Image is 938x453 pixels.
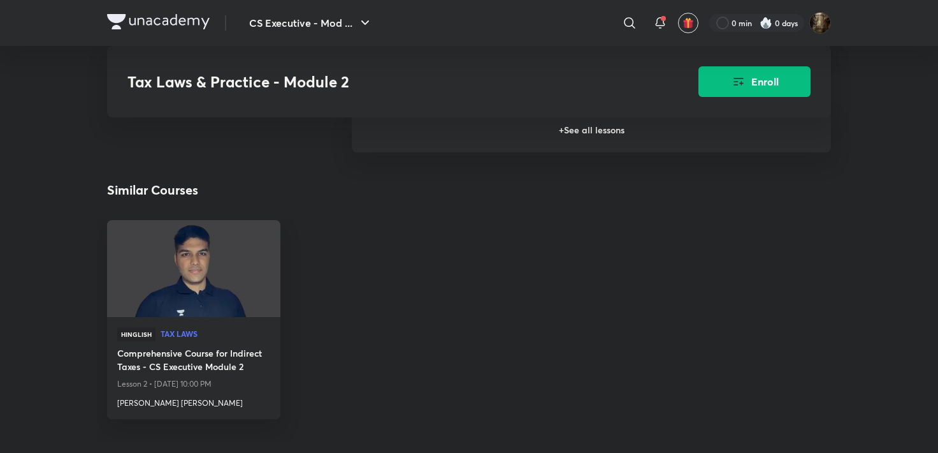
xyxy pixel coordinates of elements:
button: CS Executive - Mod ... [242,10,380,36]
img: new-thumbnail [105,219,282,318]
a: Tax Laws [161,330,270,339]
button: Enroll [698,66,811,97]
button: avatar [678,13,698,33]
img: Bidita Banik [809,12,831,34]
h6: + See all lessons [352,108,831,152]
img: streak [760,17,772,29]
img: avatar [682,17,694,29]
a: Company Logo [107,14,210,33]
a: new-thumbnail [107,220,280,317]
a: [PERSON_NAME] [PERSON_NAME] [117,392,270,409]
span: Hinglish [117,327,155,341]
p: Lesson 2 • [DATE] 10:00 PM [117,376,270,392]
a: Comprehensive Course for Indirect Taxes - CS Executive Module 2 [117,346,270,376]
h2: Similar Courses [107,181,198,200]
h3: Tax Laws & Practice - Module 2 [127,73,626,91]
img: Company Logo [107,14,210,29]
span: Tax Laws [161,330,270,338]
